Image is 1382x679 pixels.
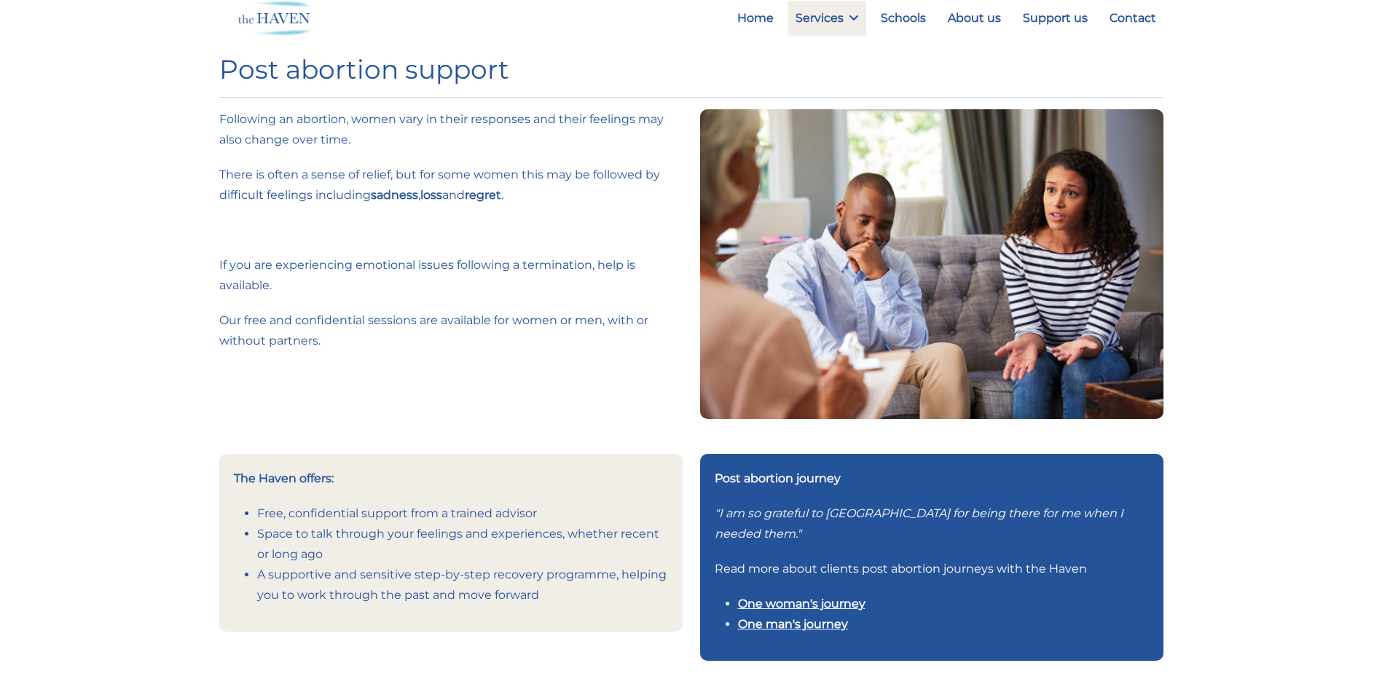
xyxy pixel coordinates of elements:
a: Home [730,1,781,36]
strong: loss [420,188,442,202]
a: Contact [1102,1,1163,36]
strong: sadness [371,188,418,202]
a: One woman's journey [738,597,865,611]
a: Services [788,1,866,36]
h1: Post abortion support [219,54,1163,85]
p: Following an abortion, women vary in their responses and their feelings may also change over time. [219,109,683,150]
a: One man's journey [738,617,848,631]
li: A supportive and sensitive step-by-step recovery programme, helping you to work through the past ... [257,565,668,605]
li: Space to talk through your feelings and experiences, whether recent or long ago [257,524,668,565]
strong: Post abortion journey [715,471,841,485]
img: Young couple in crisis trying solve problem during counselling [700,109,1163,418]
strong: regret [465,188,501,202]
p: Read more about clients post abortion journeys with the Haven [715,559,1149,579]
a: Schools [873,1,933,36]
a: About us [941,1,1008,36]
p: There is often a sense of relief, but for some women this may be followed by difficult feelings i... [219,165,683,205]
strong: The Haven offers: [234,471,334,485]
li: Free, confidential support from a trained advisor [257,503,668,524]
p: If you are experiencing emotional issues following a termination, help is available. [219,255,683,296]
a: Support us [1016,1,1095,36]
p: Our free and confidential sessions are available for women or men, with or without partners. [219,310,683,351]
p: "I am so grateful to [GEOGRAPHIC_DATA] for being there for me when I needed them." [715,503,1149,544]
